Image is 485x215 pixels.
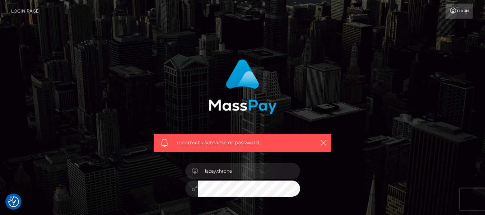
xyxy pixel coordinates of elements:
[8,196,19,207] img: Revisit consent button
[8,196,19,207] button: Consent Preferences
[177,139,308,146] span: Incorrect username or password.
[11,4,39,19] a: Login Page
[198,163,300,179] input: Username...
[209,59,277,114] img: MassPay Login
[446,4,473,19] a: Login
